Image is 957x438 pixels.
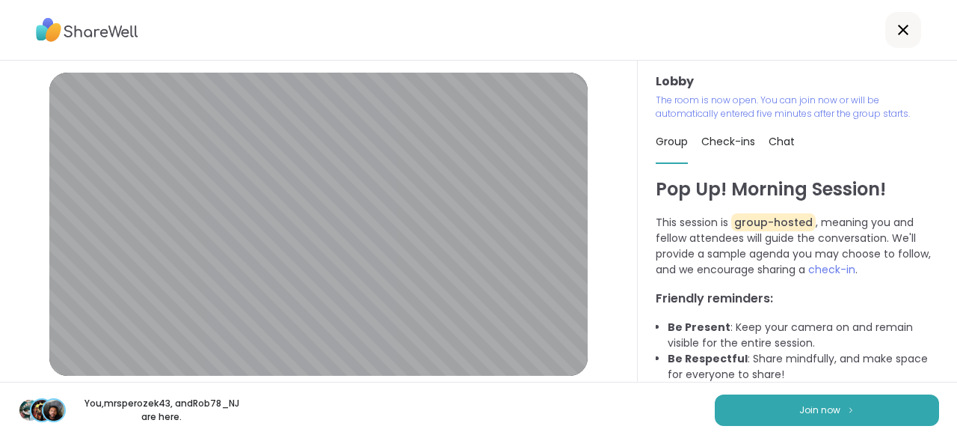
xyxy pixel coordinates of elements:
[799,404,840,417] span: Join now
[656,290,939,308] h3: Friendly reminders:
[846,406,855,414] img: ShareWell Logomark
[656,94,939,121] p: The room is now open. You can join now or will be automatically entered five minutes after the gr...
[668,351,748,366] b: Be Respectful
[668,351,939,383] li: : Share mindfully, and make space for everyone to share!
[769,134,795,149] span: Chat
[668,320,730,335] b: Be Present
[43,400,64,421] img: Rob78_NJ
[715,395,939,426] button: Join now
[668,320,939,351] li: : Keep your camera on and remain visible for the entire session.
[19,400,40,421] img: Lisa318
[656,215,939,278] p: This session is , meaning you and fellow attendees will guide the conversation. We'll provide a s...
[31,400,52,421] img: mrsperozek43
[808,262,855,277] span: check-in
[36,13,138,47] img: ShareWell Logo
[656,73,939,91] h3: Lobby
[78,397,245,424] p: You, mrsperozek43 , and Rob78_NJ are here.
[701,134,755,149] span: Check-ins
[731,213,816,231] span: group-hosted
[656,176,939,203] h1: Pop Up! Morning Session!
[656,134,688,149] span: Group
